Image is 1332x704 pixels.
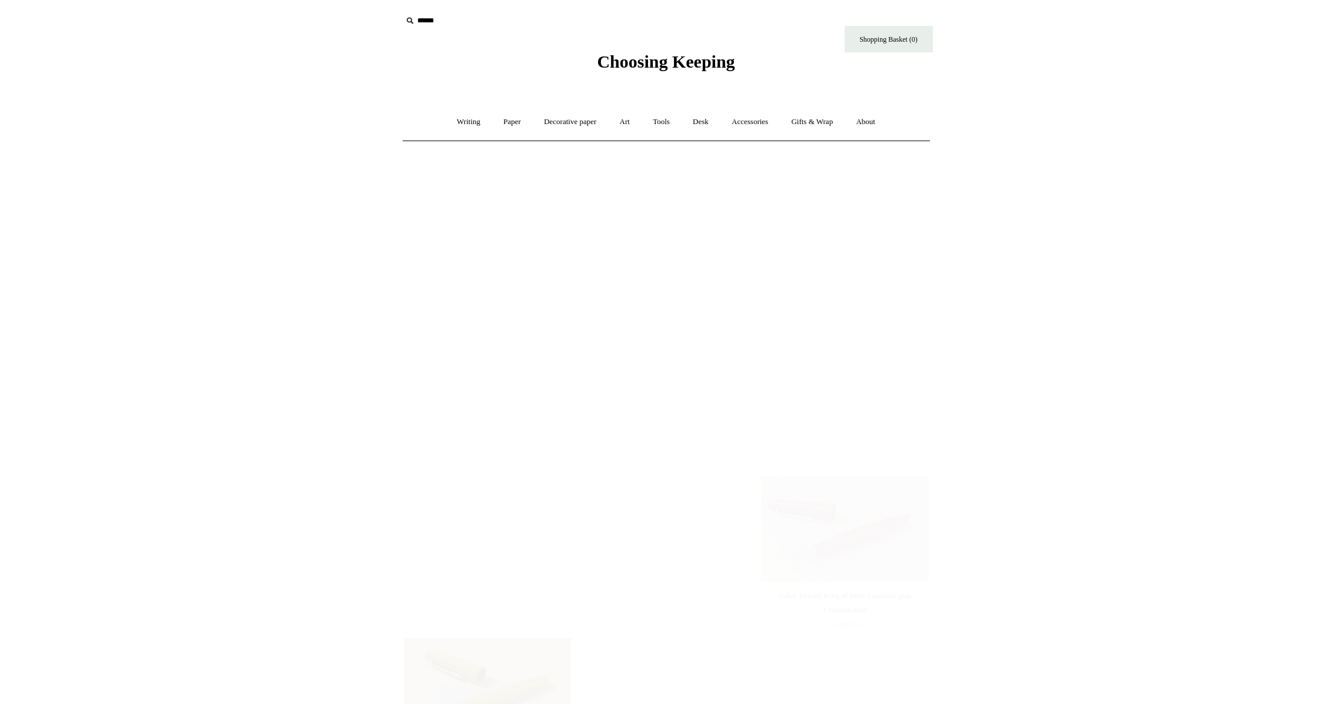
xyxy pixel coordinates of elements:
[446,106,491,138] a: Writing
[533,106,607,138] a: Decorative paper
[780,106,843,138] a: Gifts & Wrap
[642,106,680,138] a: Tools
[830,620,861,629] span: £1,800.00
[845,26,933,52] a: Shopping Basket (0)
[761,476,928,582] img: Sailor Urushi King of Pens Fountain pen, Crimson Red
[764,589,925,617] div: Sailor Urushi King of Pens Fountain pen, Crimson Red
[721,106,779,138] a: Accessories
[609,106,640,138] a: Art
[845,106,886,138] a: About
[761,589,928,637] a: Sailor Urushi King of Pens Fountain pen, Crimson Red £1,800.00
[597,61,735,69] a: Choosing Keeping
[493,106,532,138] a: Paper
[761,476,928,582] a: Sailor Urushi King of Pens Fountain pen, Crimson Red Sailor Urushi King of Pens Fountain pen, Cri...
[597,52,735,71] span: Choosing Keeping
[682,106,719,138] a: Desk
